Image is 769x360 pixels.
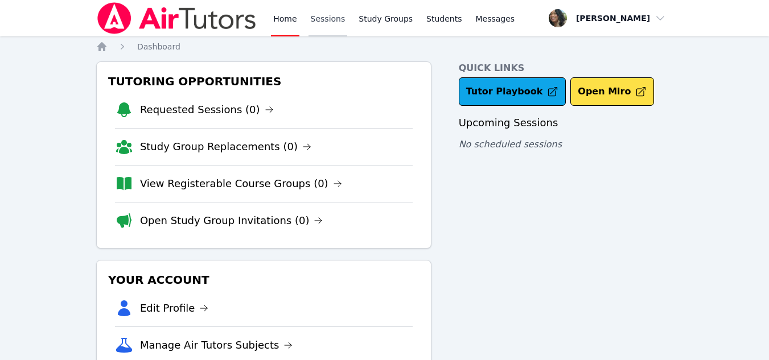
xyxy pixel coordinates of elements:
[459,115,673,131] h3: Upcoming Sessions
[96,2,257,34] img: Air Tutors
[106,71,422,92] h3: Tutoring Opportunities
[140,213,323,229] a: Open Study Group Invitations (0)
[476,13,515,24] span: Messages
[140,139,311,155] a: Study Group Replacements (0)
[140,102,274,118] a: Requested Sessions (0)
[137,41,180,52] a: Dashboard
[459,77,566,106] a: Tutor Playbook
[137,42,180,51] span: Dashboard
[459,61,673,75] h4: Quick Links
[570,77,654,106] button: Open Miro
[140,337,293,353] a: Manage Air Tutors Subjects
[106,270,422,290] h3: Your Account
[140,300,209,316] a: Edit Profile
[96,41,673,52] nav: Breadcrumb
[459,139,562,150] span: No scheduled sessions
[140,176,342,192] a: View Registerable Course Groups (0)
